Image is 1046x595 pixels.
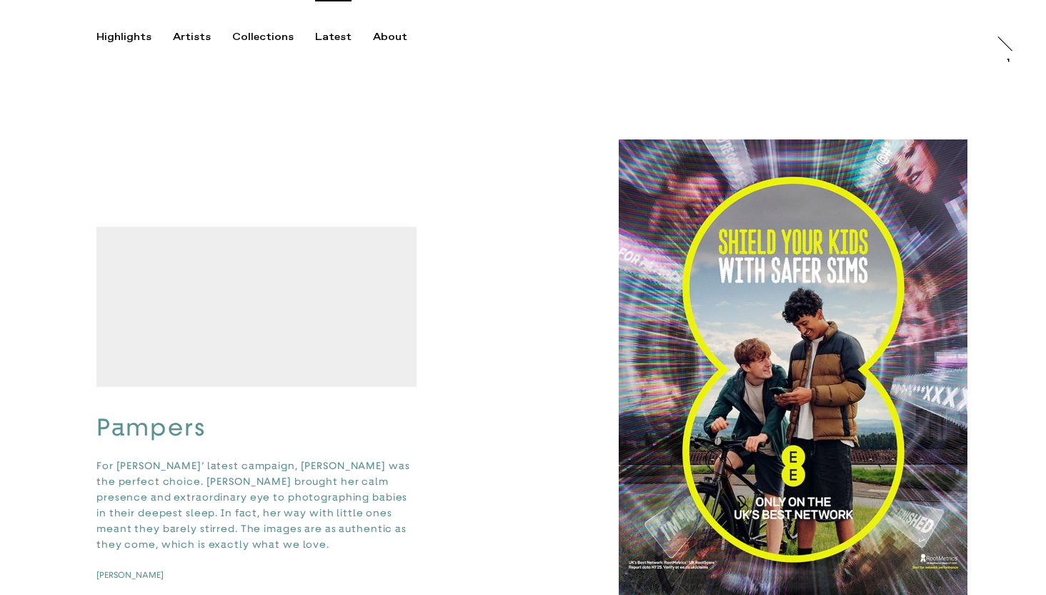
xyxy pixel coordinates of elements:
[96,570,164,580] span: [PERSON_NAME]
[96,458,417,552] p: For [PERSON_NAME]’ latest campaign, [PERSON_NAME] was the perfect choice. [PERSON_NAME] brought h...
[232,31,294,44] div: Collections
[96,569,188,581] a: [PERSON_NAME]
[315,31,352,44] div: Latest
[373,31,407,44] div: About
[977,27,991,41] a: At
[232,31,315,44] button: Collections
[997,58,1008,168] div: [PERSON_NAME]
[1007,58,1022,117] a: [PERSON_NAME]
[173,31,211,44] div: Artists
[373,31,429,44] button: About
[977,41,991,52] div: At
[96,227,417,581] button: PampersFor [PERSON_NAME]’ latest campaign, [PERSON_NAME] was the perfect choice. [PERSON_NAME] br...
[96,413,417,443] h3: Pampers
[96,31,173,44] button: Highlights
[315,31,373,44] button: Latest
[173,31,232,44] button: Artists
[96,31,151,44] div: Highlights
